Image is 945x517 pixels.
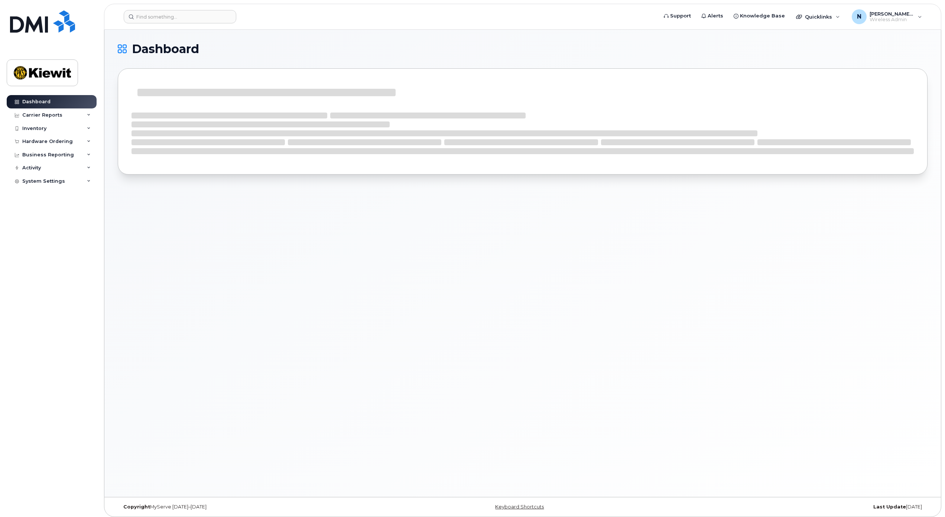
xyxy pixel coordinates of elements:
[123,504,150,510] strong: Copyright
[132,43,199,55] span: Dashboard
[118,504,388,510] div: MyServe [DATE]–[DATE]
[873,504,906,510] strong: Last Update
[657,504,928,510] div: [DATE]
[495,504,544,510] a: Keyboard Shortcuts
